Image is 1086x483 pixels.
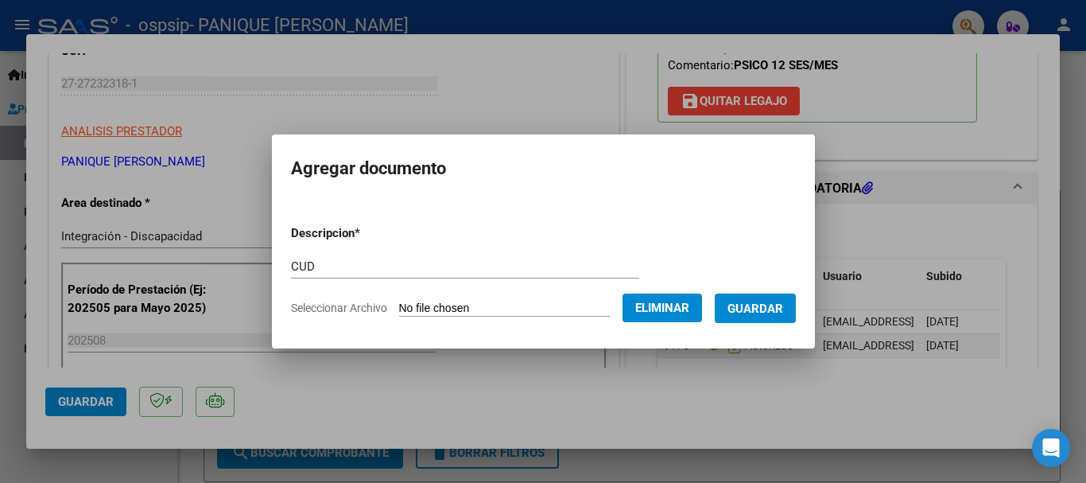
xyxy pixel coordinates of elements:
h2: Agregar documento [291,154,796,184]
div: Open Intercom Messenger [1032,429,1070,467]
button: Eliminar [623,294,702,322]
span: Seleccionar Archivo [291,302,387,314]
button: Guardar [715,294,796,323]
span: Eliminar [635,301,689,315]
p: Descripcion [291,224,443,243]
span: Guardar [727,302,783,316]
